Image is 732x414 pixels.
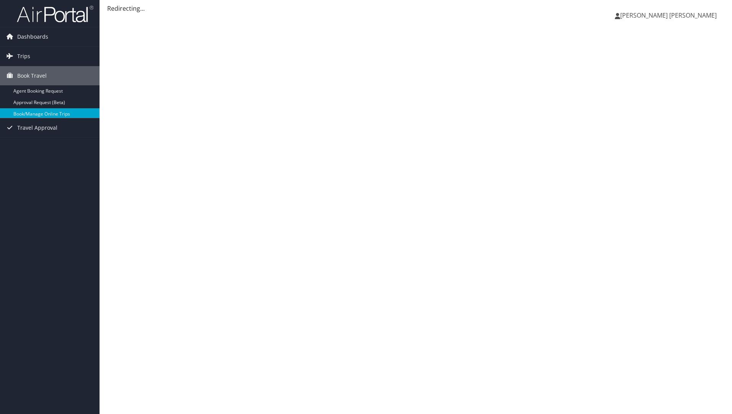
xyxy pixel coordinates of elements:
[107,4,724,13] div: Redirecting...
[615,4,724,27] a: [PERSON_NAME] [PERSON_NAME]
[17,5,93,23] img: airportal-logo.png
[17,118,57,137] span: Travel Approval
[17,27,48,46] span: Dashboards
[620,11,717,20] span: [PERSON_NAME] [PERSON_NAME]
[17,66,47,85] span: Book Travel
[17,47,30,66] span: Trips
